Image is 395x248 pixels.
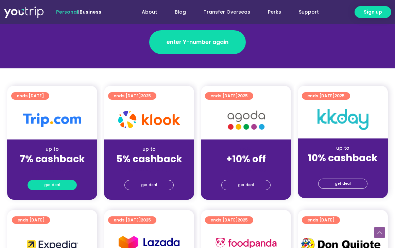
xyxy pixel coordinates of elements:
[167,38,228,46] span: enter Y-number again
[238,93,248,99] span: 2025
[302,92,350,100] a: ends [DATE]2025
[355,6,391,18] a: Sign up
[205,216,253,224] a: ends [DATE]2025
[108,92,156,100] a: ends [DATE]2025
[12,216,50,224] a: ends [DATE]
[80,9,101,15] a: Business
[238,217,248,223] span: 2025
[116,152,182,166] strong: 5% cashback
[11,92,49,100] a: ends [DATE]
[226,152,266,166] strong: +10% off
[17,216,45,224] span: ends [DATE]
[28,180,77,190] a: get deal
[114,92,151,100] span: ends [DATE]
[303,164,382,171] div: (for stays only)
[195,6,259,18] a: Transfer Overseas
[20,152,85,166] strong: 7% cashback
[335,179,351,188] span: get deal
[109,165,189,172] div: (for stays only)
[205,92,253,100] a: ends [DATE]2025
[166,6,195,18] a: Blog
[210,92,248,100] span: ends [DATE]
[56,9,78,15] span: Personal
[56,9,101,15] span: |
[206,165,286,172] div: (for stays only)
[238,180,254,190] span: get deal
[318,179,367,189] a: get deal
[308,151,378,165] strong: 10% cashback
[307,216,334,224] span: ends [DATE]
[120,6,328,18] nav: Menu
[133,6,166,18] a: About
[17,92,44,100] span: ends [DATE]
[303,145,382,152] div: up to
[141,93,151,99] span: 2025
[364,9,382,16] span: Sign up
[259,6,290,18] a: Perks
[149,30,246,54] a: enter Y-number again
[13,146,92,153] div: up to
[44,180,60,190] span: get deal
[124,180,174,190] a: get deal
[221,180,271,190] a: get deal
[141,180,157,190] span: get deal
[240,146,252,152] span: up to
[334,93,345,99] span: 2025
[307,92,345,100] span: ends [DATE]
[141,217,151,223] span: 2025
[13,165,92,172] div: (for stays only)
[290,6,328,18] a: Support
[108,216,156,224] a: ends [DATE]2025
[302,216,340,224] a: ends [DATE]
[114,216,151,224] span: ends [DATE]
[109,146,189,153] div: up to
[210,216,248,224] span: ends [DATE]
